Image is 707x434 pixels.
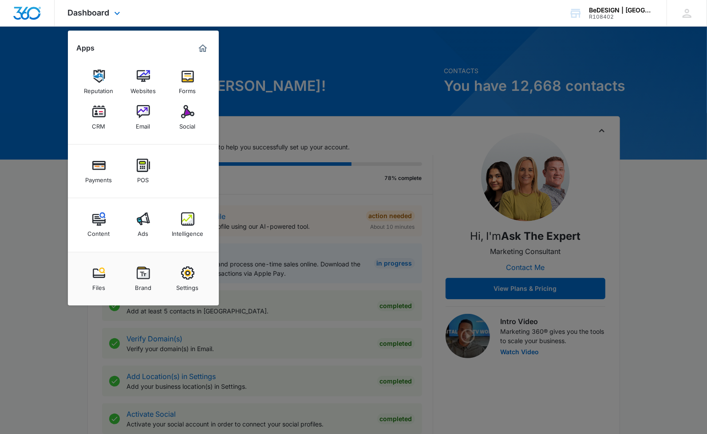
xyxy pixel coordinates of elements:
[84,83,114,94] div: Reputation
[126,154,160,188] a: POS
[179,83,196,94] div: Forms
[180,118,196,130] div: Social
[126,262,160,296] a: Brand
[126,101,160,134] a: Email
[82,208,116,242] a: Content
[138,226,149,237] div: Ads
[77,44,95,52] h2: Apps
[135,280,151,291] div: Brand
[136,118,150,130] div: Email
[171,101,205,134] a: Social
[177,280,199,291] div: Settings
[130,83,156,94] div: Websites
[92,118,106,130] div: CRM
[82,65,116,99] a: Reputation
[126,208,160,242] a: Ads
[92,280,105,291] div: Files
[86,172,112,184] div: Payments
[172,226,203,237] div: Intelligence
[138,172,149,184] div: POS
[171,65,205,99] a: Forms
[171,208,205,242] a: Intelligence
[126,65,160,99] a: Websites
[589,14,654,20] div: account id
[82,154,116,188] a: Payments
[82,101,116,134] a: CRM
[196,41,210,55] a: Marketing 360® Dashboard
[68,8,110,17] span: Dashboard
[171,262,205,296] a: Settings
[82,262,116,296] a: Files
[88,226,110,237] div: Content
[589,7,654,14] div: account name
